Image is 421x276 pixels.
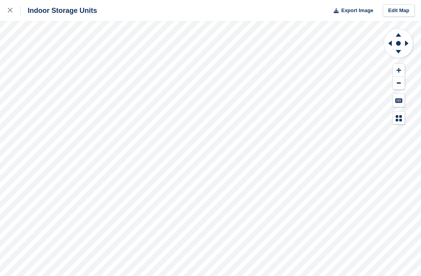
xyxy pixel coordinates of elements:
button: Zoom Out [393,77,405,90]
span: Export Image [341,7,373,14]
button: Map Legend [393,112,405,125]
button: Zoom In [393,64,405,77]
button: Export Image [329,4,373,17]
a: Edit Map [383,4,415,17]
div: Indoor Storage Units [21,6,97,15]
button: Keyboard Shortcuts [393,94,405,107]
